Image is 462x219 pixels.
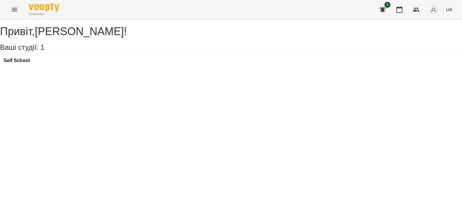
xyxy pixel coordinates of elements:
[40,43,44,51] span: 1
[446,6,452,13] span: UA
[7,2,22,17] button: Menu
[29,12,59,16] span: For Business
[444,4,455,15] button: UA
[4,58,30,63] a: Self School
[384,2,390,8] span: 2
[429,5,438,14] img: avatar_s.png
[29,3,59,12] img: Voopty Logo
